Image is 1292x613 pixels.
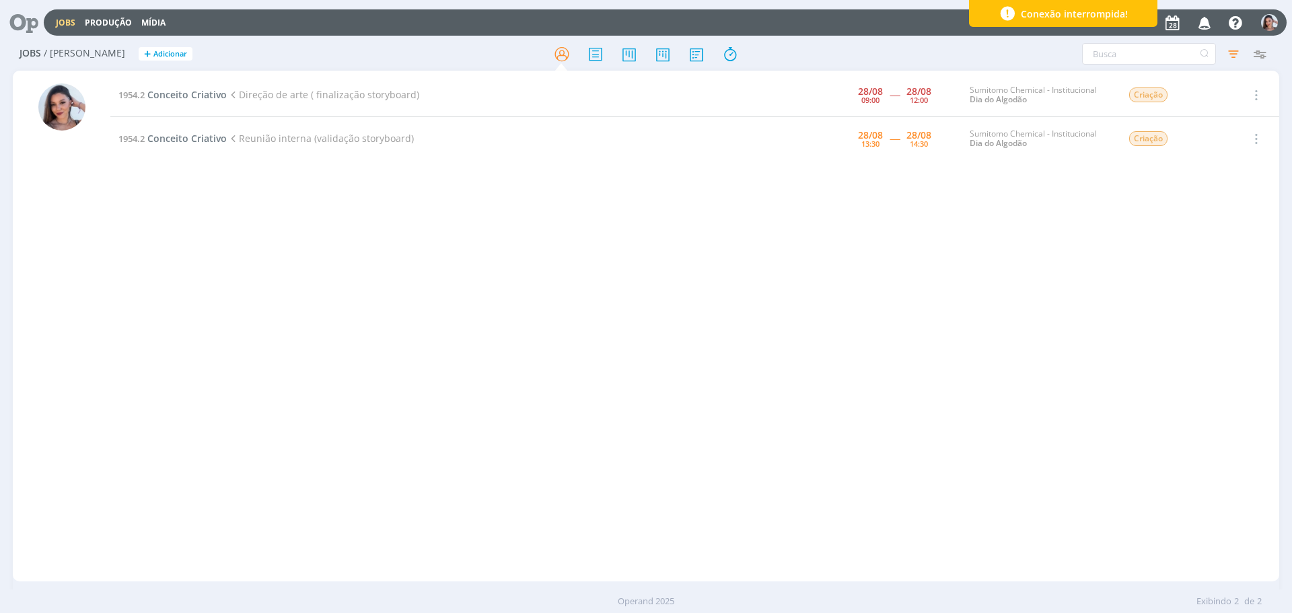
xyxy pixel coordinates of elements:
a: Mídia [141,17,166,28]
img: N [1261,14,1278,31]
button: +Adicionar [139,47,192,61]
a: 1954.2Conceito Criativo [118,132,227,145]
div: 12:00 [910,96,928,104]
a: Produção [85,17,132,28]
div: 14:30 [910,140,928,147]
button: Jobs [52,17,79,28]
span: Exibindo [1196,595,1231,608]
span: Direção de arte ( finalização storyboard) [227,88,419,101]
a: 1954.2Conceito Criativo [118,88,227,101]
span: Conexão interrompida! [1021,7,1128,21]
button: N [1260,11,1279,34]
span: ----- [890,132,900,145]
span: 1954.2 [118,89,145,101]
button: Produção [81,17,136,28]
div: 13:30 [861,140,880,147]
button: Mídia [137,17,170,28]
div: 09:00 [861,96,880,104]
span: + [144,47,151,61]
div: Sumitomo Chemical - Institucional [970,129,1108,149]
div: Sumitomo Chemical - Institucional [970,85,1108,105]
a: Dia do Algodão [970,137,1027,149]
span: Criação [1129,131,1168,146]
img: N [38,83,85,131]
a: Dia do Algodão [970,94,1027,105]
span: 2 [1234,595,1239,608]
span: 1954.2 [118,133,145,145]
span: de [1244,595,1254,608]
span: ----- [890,88,900,101]
span: Conceito Criativo [147,132,227,145]
span: Reunião interna (validação storyboard) [227,132,414,145]
div: 28/08 [858,131,883,140]
span: Jobs [20,48,41,59]
span: Conceito Criativo [147,88,227,101]
span: Adicionar [153,50,187,59]
div: 28/08 [906,131,931,140]
span: / [PERSON_NAME] [44,48,125,59]
div: 28/08 [858,87,883,96]
input: Busca [1082,43,1216,65]
span: 2 [1257,595,1262,608]
span: Criação [1129,87,1168,102]
a: Jobs [56,17,75,28]
div: 28/08 [906,87,931,96]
